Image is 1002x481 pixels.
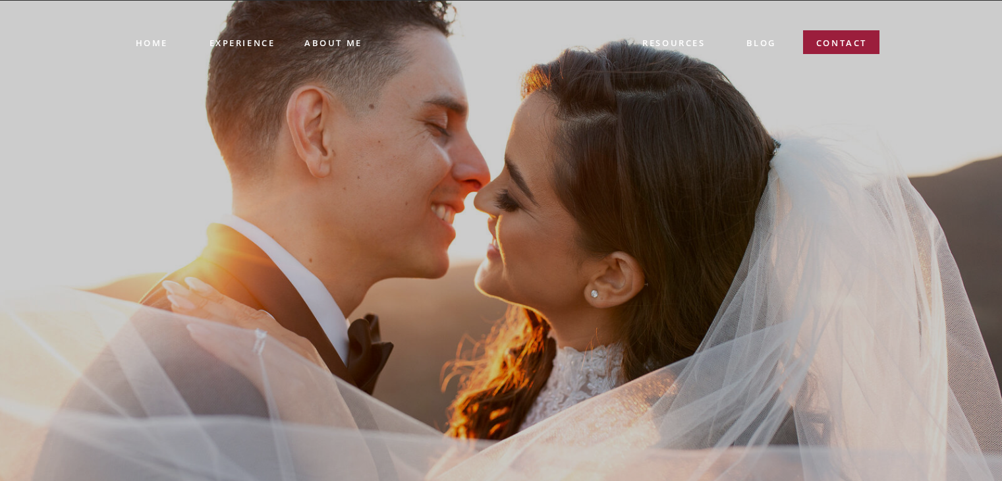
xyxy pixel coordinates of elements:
[136,36,167,49] a: Home
[642,36,707,51] a: resources
[746,36,776,51] a: blog
[304,36,363,48] a: ABOUT ME
[816,36,868,55] a: contact
[209,36,275,47] a: experience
